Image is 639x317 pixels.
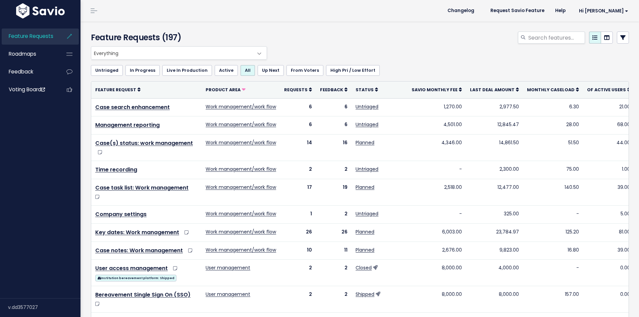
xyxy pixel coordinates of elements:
a: Planned [356,184,374,191]
a: Work management/work flow [206,103,276,110]
td: 4,000.00 [466,260,523,286]
span: Of active users [587,87,626,93]
td: 19 [316,179,352,205]
a: User access management [95,264,168,272]
a: Key dates: Work management [95,228,179,236]
td: 2,676.00 [408,242,466,260]
a: Up Next [258,65,284,76]
a: User management [206,291,250,298]
a: Time recording [95,166,137,173]
a: Active [215,65,238,76]
td: 6 [316,116,352,135]
td: 39.00 [583,242,634,260]
td: 0.00 [583,286,634,313]
a: Case search enhancement [95,103,170,111]
span: Everything [91,46,267,60]
a: Savio Monthly Fee [412,86,462,93]
a: Case(s) status: work management [95,139,193,147]
a: Untriaged [356,210,378,217]
a: Shipped [356,291,374,298]
td: 6,003.00 [408,223,466,242]
a: Work management/work flow [206,210,276,217]
td: 16 [316,135,352,161]
span: Feedback [320,87,343,93]
td: 14,861.50 [466,135,523,161]
td: 9,823.00 [466,242,523,260]
a: Bereavement Single Sign On (SSO) [95,291,191,299]
td: 6.30 [523,98,583,116]
td: 21.00 [583,98,634,116]
a: Closed [356,264,372,271]
td: 12,845.47 [466,116,523,135]
a: Feature Request [95,86,141,93]
td: 12,477.00 [466,179,523,205]
span: Changelog [447,8,474,13]
a: Untriaged [356,121,378,128]
td: 23,784.97 [466,223,523,242]
a: Product Area [206,86,246,93]
td: 157.00 [523,286,583,313]
a: Feature Requests [2,29,56,44]
span: Institution bereavement platform: Shipped [95,275,176,281]
td: 8,000.00 [408,286,466,313]
span: Voting Board [9,86,45,93]
a: Monthly caseload [527,86,579,93]
td: 5.00 [583,205,634,223]
span: Roadmaps [9,50,36,57]
a: From Voters [286,65,323,76]
a: High Pri / Low Effort [326,65,380,76]
span: Everything [91,47,253,59]
a: Requests [284,86,312,93]
td: 2 [316,205,352,223]
td: 26 [280,223,316,242]
td: 6 [280,98,316,116]
td: 140.50 [523,179,583,205]
td: 44.00 [583,135,634,161]
td: 0.00 [583,260,634,286]
td: 11 [316,242,352,260]
a: Voting Board [2,82,56,97]
span: Hi [PERSON_NAME] [579,8,628,13]
a: Untriaged [356,103,378,110]
td: 1.00 [583,161,634,179]
span: Product Area [206,87,241,93]
td: 2,518.00 [408,179,466,205]
td: 2 [280,161,316,179]
a: Work management/work flow [206,121,276,128]
a: Work management/work flow [206,139,276,146]
td: 8,000.00 [466,286,523,313]
td: 2 [316,260,352,286]
td: 2,300.00 [466,161,523,179]
a: Last deal amount [470,86,519,93]
img: logo-white.9d6f32f41409.svg [14,3,66,18]
td: 68.00 [583,116,634,135]
div: v.dd3577027 [8,299,81,316]
td: 16.80 [523,242,583,260]
a: Help [550,6,571,16]
a: Roadmaps [2,46,56,62]
a: Planned [356,228,374,235]
a: Work management/work flow [206,166,276,172]
td: 6 [280,116,316,135]
td: 17 [280,179,316,205]
td: 8,000.00 [408,260,466,286]
td: 81.00 [583,223,634,242]
a: Live In Production [162,65,212,76]
td: 26 [316,223,352,242]
span: Savio Monthly Fee [412,87,458,93]
ul: Filter feature requests [91,65,629,76]
span: Status [356,87,374,93]
td: 2 [280,286,316,313]
a: Planned [356,139,374,146]
a: User management [206,264,250,271]
td: - [523,260,583,286]
a: Status [356,86,378,93]
td: 4,501.00 [408,116,466,135]
td: 6 [316,98,352,116]
h4: Feature Requests (197) [91,32,264,44]
td: - [408,161,466,179]
td: 75.00 [523,161,583,179]
a: Feedback [2,64,56,80]
a: Hi [PERSON_NAME] [571,6,634,16]
td: 2,977.50 [466,98,523,116]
